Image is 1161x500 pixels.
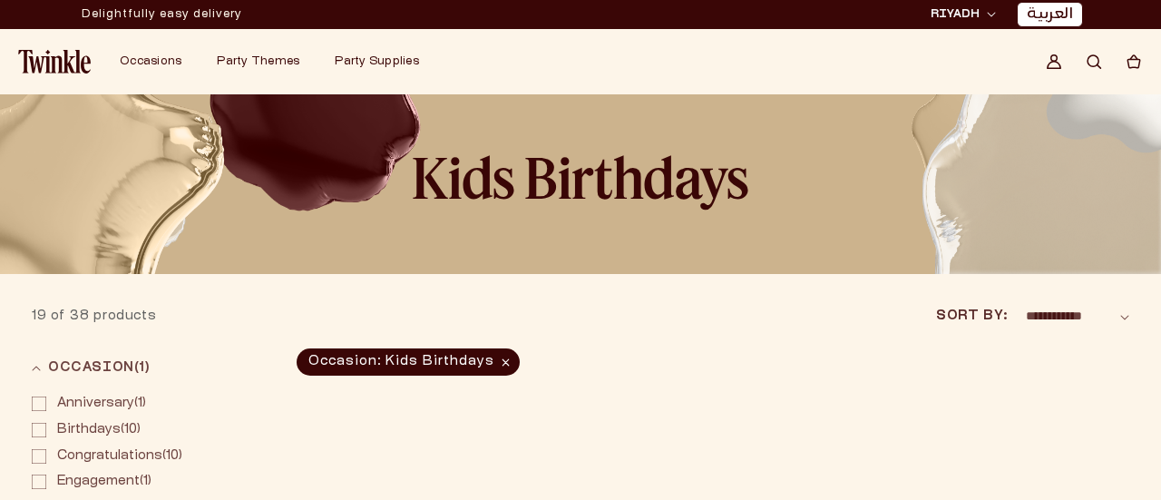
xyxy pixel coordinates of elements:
[297,348,520,376] span: Occasion: Kids Birthdays
[109,44,206,80] summary: Occasions
[120,54,181,69] a: Occasions
[217,54,299,69] a: Party Themes
[134,362,151,374] span: (1)
[925,5,1001,24] button: RIYADH
[57,449,182,465] span: (10)
[295,348,522,376] a: Occasion: Kids Birthdays
[931,6,980,23] span: RIYADH
[48,358,151,377] span: Occasion
[335,56,419,67] span: Party Supplies
[324,44,444,80] summary: Party Supplies
[57,397,134,409] span: Anniversary
[57,423,141,438] span: (10)
[1027,5,1073,25] a: العربية
[1074,42,1114,82] summary: Search
[82,1,242,28] p: Delightfully easy delivery
[217,56,299,67] span: Party Themes
[57,475,151,490] span: (1)
[57,475,140,487] span: Engagement
[936,307,1007,326] label: Sort by:
[57,424,121,436] span: Birthdays
[57,450,162,462] span: Congratulations
[32,310,156,322] span: 19 of 38 products
[82,1,242,28] div: Announcement
[206,44,324,80] summary: Party Themes
[335,54,419,69] a: Party Supplies
[18,50,91,74] img: Twinkle
[57,397,146,412] span: (1)
[32,345,268,391] summary: Occasion (1 selected)
[120,56,181,67] span: Occasions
